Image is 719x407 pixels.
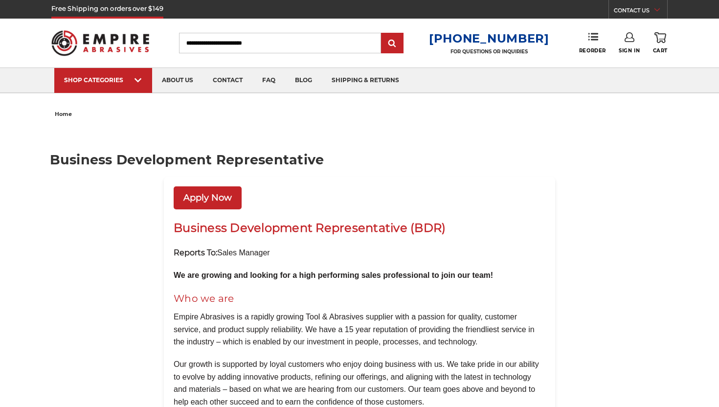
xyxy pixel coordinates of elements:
a: shipping & returns [322,68,409,93]
span: Reorder [579,47,606,54]
a: [PHONE_NUMBER] [429,31,549,45]
h2: Who we are [174,291,545,306]
img: Empire Abrasives [51,24,149,62]
a: Apply Now [174,186,242,209]
a: Cart [653,32,668,54]
p: FOR QUESTIONS OR INQUIRIES [429,48,549,55]
span: Cart [653,47,668,54]
span: Sign In [619,47,640,54]
p: Empire Abrasives is a rapidly growing Tool & Abrasives supplier with a passion for quality, custo... [174,311,545,348]
a: blog [285,68,322,93]
div: SHOP CATEGORIES [64,76,142,84]
a: contact [203,68,252,93]
h1: Business Development Representative [50,153,670,166]
strong: Reports To: [174,248,217,257]
a: faq [252,68,285,93]
a: Reorder [579,32,606,53]
span: home [55,111,72,117]
b: We are growing and looking for a high performing sales professional to join our team! [174,271,493,279]
p: Sales Manager [174,247,545,259]
a: about us [152,68,203,93]
input: Submit [382,34,402,53]
h1: Business Development Representative (BDR) [174,219,545,237]
a: CONTACT US [614,5,667,19]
